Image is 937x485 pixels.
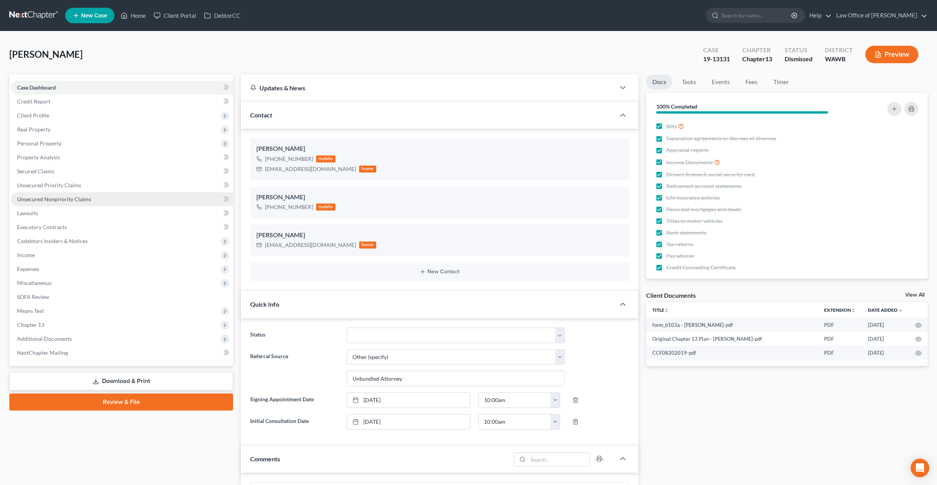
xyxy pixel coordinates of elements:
[347,371,564,386] input: Other Referral Source
[479,414,551,429] input: -- : --
[11,164,233,178] a: Secured Claims
[150,9,200,22] a: Client Portal
[646,332,818,346] td: Original Chapter 13 Plan - [PERSON_NAME]-pdf
[265,203,313,211] div: [PHONE_NUMBER]
[905,292,925,298] a: View All
[17,168,54,174] span: Secured Claims
[865,46,918,63] button: Preview
[666,171,755,178] span: Drivers license & social security card
[256,193,623,202] div: [PERSON_NAME]
[11,290,233,304] a: SOFA Review
[17,84,56,91] span: Case Dashboard
[666,135,776,142] span: Separation agreements or decrees of divorces
[666,252,694,260] span: Pay advices
[868,307,903,313] a: Date Added expand_more
[11,346,233,360] a: NextChapter Mailing
[825,46,853,55] div: District
[656,103,697,110] strong: 100% Completed
[666,229,706,236] span: Bank statements
[646,74,672,90] a: Docs
[862,332,909,346] td: [DATE]
[316,204,335,211] div: mobile
[11,220,233,234] a: Executory Contracts
[117,9,150,22] a: Home
[898,308,903,313] i: expand_more
[666,159,713,166] span: Income Documents
[11,150,233,164] a: Property Analysis
[818,332,862,346] td: PDF
[359,166,376,173] div: home
[703,46,730,55] div: Case
[721,8,792,22] input: Search by name...
[17,321,44,328] span: Chapter 13
[818,346,862,360] td: PDF
[851,308,856,313] i: unfold_more
[652,307,669,313] a: Titleunfold_more
[17,293,49,300] span: SOFA Review
[17,238,88,244] span: Codebtors Insiders & Notices
[705,74,736,90] a: Events
[17,112,49,119] span: Client Profile
[250,84,606,92] div: Updates & News
[250,455,280,463] span: Comments
[785,46,813,55] div: Status
[9,394,233,411] a: Review & File
[818,318,862,332] td: PDF
[825,55,853,64] div: WAWB
[646,346,818,360] td: CCF08202019-pdf
[528,453,590,466] input: Search...
[666,205,741,213] span: Recorded mortgages and deeds
[250,111,272,119] span: Contact
[11,178,233,192] a: Unsecured Priority Claims
[767,74,795,90] a: Timer
[806,9,832,22] a: Help
[200,9,244,22] a: DebtorCC
[17,349,68,356] span: NextChapter Mailing
[256,231,623,240] div: [PERSON_NAME]
[347,414,470,429] a: [DATE]
[17,224,67,230] span: Executory Contracts
[832,9,927,22] a: Law Office of [PERSON_NAME]
[742,46,772,55] div: Chapter
[739,74,764,90] a: Fees
[11,81,233,95] a: Case Dashboard
[666,182,742,190] span: Retirement account statements
[17,126,50,133] span: Real Property
[664,308,669,313] i: unfold_more
[646,318,818,332] td: form_b103a - [PERSON_NAME]-pdf
[765,55,772,62] span: 13
[17,266,39,272] span: Expenses
[359,242,376,249] div: home
[246,349,343,387] label: Referral Source
[17,210,38,216] span: Lawsuits
[17,280,52,286] span: Miscellaneous
[265,165,356,173] div: [EMAIL_ADDRESS][DOMAIN_NAME]
[666,264,736,271] span: Credit Counseling Certificate
[676,74,702,90] a: Tasks
[81,13,107,19] span: New Case
[666,194,720,202] span: Life insurance policies
[666,146,709,154] span: Appraisal reports
[17,335,72,342] span: Additional Documents
[911,459,929,477] div: Open Intercom Messenger
[9,372,233,390] a: Download & Print
[246,414,343,430] label: Initial Consultation Date
[666,240,693,248] span: Tax returns
[17,140,61,147] span: Personal Property
[9,48,83,60] span: [PERSON_NAME]
[265,241,356,249] div: [EMAIL_ADDRESS][DOMAIN_NAME]
[785,55,813,64] div: Dismissed
[666,123,677,130] span: Bills
[862,318,909,332] td: [DATE]
[316,155,335,162] div: mobile
[17,252,35,258] span: Income
[862,346,909,360] td: [DATE]
[11,206,233,220] a: Lawsuits
[11,192,233,206] a: Unsecured Nonpriority Claims
[824,307,856,313] a: Extensionunfold_more
[479,393,551,407] input: -- : --
[265,155,313,163] div: [PHONE_NUMBER]
[703,55,730,64] div: 19-13131
[256,144,623,154] div: [PERSON_NAME]
[17,182,81,188] span: Unsecured Priority Claims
